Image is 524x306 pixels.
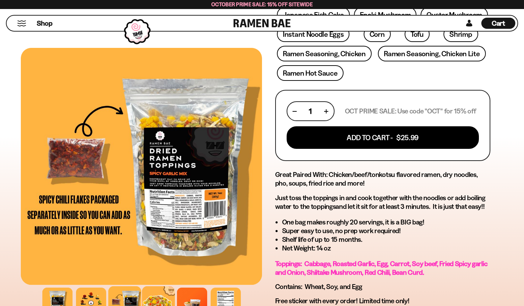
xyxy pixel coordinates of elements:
[275,282,362,291] span: Contains: Wheat, Soy, and Egg
[282,235,490,244] li: Shelf life of up to 15 months.
[37,19,52,28] span: Shop
[277,46,372,61] a: Ramen Seasoning, Chicken
[17,20,26,26] button: Mobile Menu Trigger
[275,297,409,305] span: Free sticker with every order! Limited time only!
[282,244,490,253] li: Net Weight: 14 oz
[345,107,476,116] p: OCT PRIME SALE: Use code "OCT" for 15% off
[37,18,52,29] a: Shop
[287,126,479,149] button: Add To Cart - $25.99
[275,194,490,211] p: Just and let it sit for at least 3 minutes. It is just that easy!!
[277,65,344,81] a: Ramen Hot Sauce
[309,107,312,116] span: 1
[282,218,490,227] li: One bag makes roughly 20 servings, it is a BIG bag!
[211,1,313,8] span: October Prime Sale: 15% off Sitewide
[378,46,485,61] a: Ramen Seasoning, Chicken Lite
[275,194,485,211] span: toss the toppings in and cook together with the noodles or add boiling water to the toppings
[275,170,490,188] h2: Great Paired With: Chicken/beef/tonkotsu flavored ramen, dry noodles, pho, soups, fried rice and ...
[481,16,515,31] div: Cart
[282,227,490,235] li: Super easy to use, no prep work required!
[275,260,488,277] span: Toppings: Cabbage, Roasted Garlic, Egg, Carrot, Soy beef, Fried Spicy garlic and Onion, Shiitake ...
[492,19,505,27] span: Cart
